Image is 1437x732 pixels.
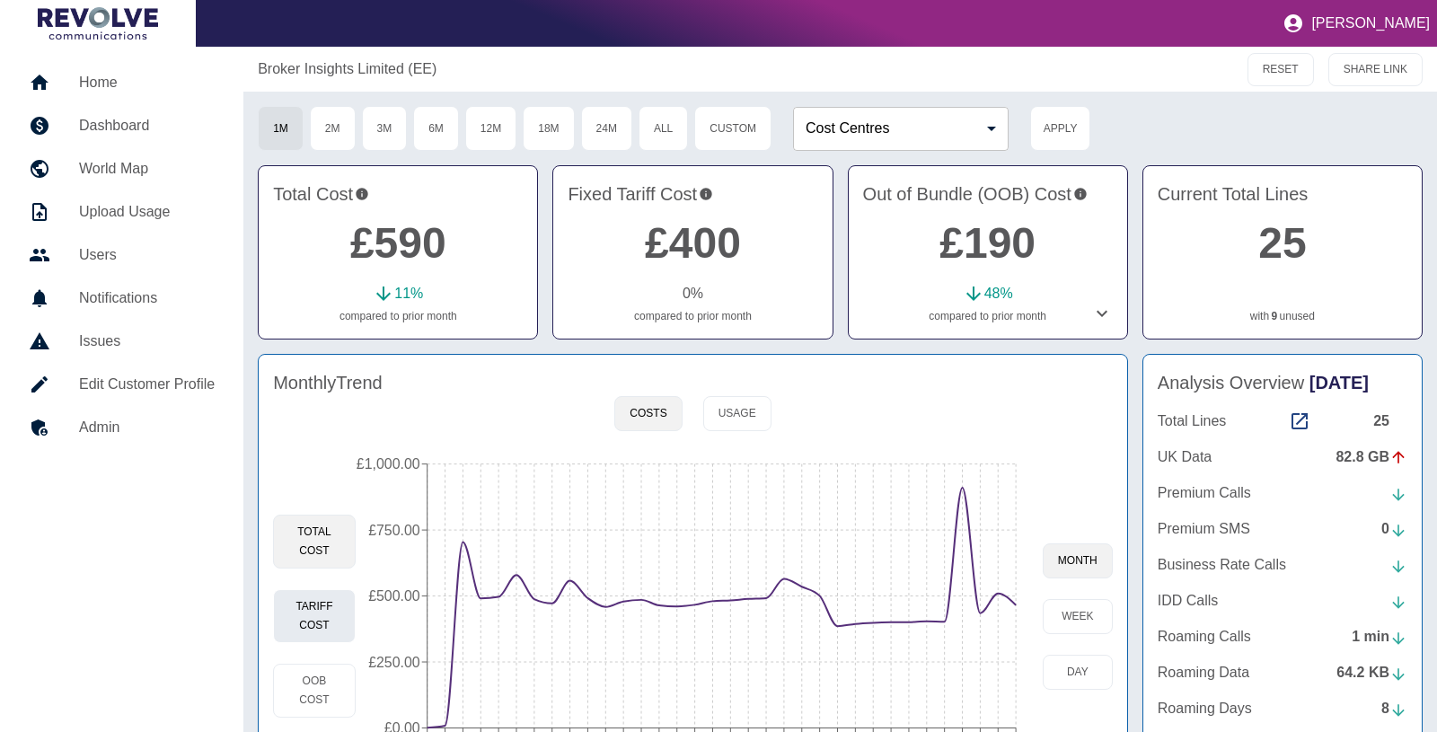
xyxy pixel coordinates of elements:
[568,308,817,324] p: compared to prior month
[14,61,229,104] a: Home
[14,147,229,190] a: World Map
[79,287,215,309] h5: Notifications
[14,104,229,147] a: Dashboard
[357,456,420,472] tspan: £1,000.00
[1158,662,1407,683] a: Roaming Data64.2 KB
[413,106,459,151] button: 6M
[273,664,356,718] button: OOB Cost
[273,308,523,324] p: compared to prior month
[465,106,516,151] button: 12M
[79,72,215,93] h5: Home
[568,181,817,207] h4: Fixed Tariff Cost
[1336,662,1407,683] div: 64.2 KB
[79,374,215,395] h5: Edit Customer Profile
[1247,53,1314,86] button: RESET
[1373,410,1407,432] div: 25
[1158,554,1407,576] a: Business Rate Calls
[350,219,446,267] a: £590
[273,369,383,396] h4: Monthly Trend
[1336,446,1407,468] div: 82.8 GB
[645,219,741,267] a: £400
[1309,373,1369,392] span: [DATE]
[581,106,632,151] button: 24M
[79,417,215,438] h5: Admin
[273,515,356,569] button: Total Cost
[1030,106,1090,151] button: Apply
[1352,626,1407,648] div: 1 min
[258,106,304,151] button: 1M
[1158,410,1407,432] a: Total Lines25
[394,283,423,304] p: 11 %
[523,106,574,151] button: 18M
[1328,53,1423,86] button: SHARE LINK
[1158,518,1250,540] p: Premium SMS
[14,406,229,449] a: Admin
[368,523,420,538] tspan: £750.00
[863,181,1113,207] h4: Out of Bundle (OOB) Cost
[1158,308,1407,324] p: with unused
[273,589,356,643] button: Tariff Cost
[1272,308,1278,324] a: 9
[639,106,688,151] button: All
[1258,219,1306,267] a: 25
[1158,626,1251,648] p: Roaming Calls
[1158,369,1407,396] h4: Analysis Overview
[368,655,420,670] tspan: £250.00
[1073,181,1088,207] svg: Costs outside of your fixed tariff
[310,106,356,151] button: 2M
[1381,698,1407,719] div: 8
[355,181,369,207] svg: This is the total charges incurred over 1 months
[703,396,771,431] button: Usage
[1158,626,1407,648] a: Roaming Calls1 min
[1158,446,1212,468] p: UK Data
[1275,5,1437,41] button: [PERSON_NAME]
[699,181,713,207] svg: This is your recurring contracted cost
[1158,482,1407,504] a: Premium Calls
[1158,554,1286,576] p: Business Rate Calls
[258,58,436,80] a: Broker Insights Limited (EE)
[683,283,703,304] p: 0 %
[362,106,408,151] button: 3M
[1158,482,1251,504] p: Premium Calls
[1158,518,1407,540] a: Premium SMS0
[14,234,229,277] a: Users
[14,190,229,234] a: Upload Usage
[79,158,215,180] h5: World Map
[368,588,420,604] tspan: £500.00
[273,181,523,207] h4: Total Cost
[79,115,215,137] h5: Dashboard
[939,219,1036,267] a: £190
[79,201,215,223] h5: Upload Usage
[694,106,771,151] button: Custom
[79,244,215,266] h5: Users
[1158,410,1227,432] p: Total Lines
[1158,662,1249,683] p: Roaming Data
[614,396,682,431] button: Costs
[14,320,229,363] a: Issues
[1158,446,1407,468] a: UK Data82.8 GB
[1043,655,1113,690] button: day
[14,363,229,406] a: Edit Customer Profile
[1381,518,1407,540] div: 0
[1158,181,1407,207] h4: Current Total Lines
[1158,590,1407,612] a: IDD Calls
[1311,15,1430,31] p: [PERSON_NAME]
[79,331,215,352] h5: Issues
[38,7,158,40] img: Logo
[1043,543,1113,578] button: month
[1158,698,1252,719] p: Roaming Days
[1158,698,1407,719] a: Roaming Days8
[14,277,229,320] a: Notifications
[1043,599,1113,634] button: week
[1158,590,1219,612] p: IDD Calls
[984,283,1013,304] p: 48 %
